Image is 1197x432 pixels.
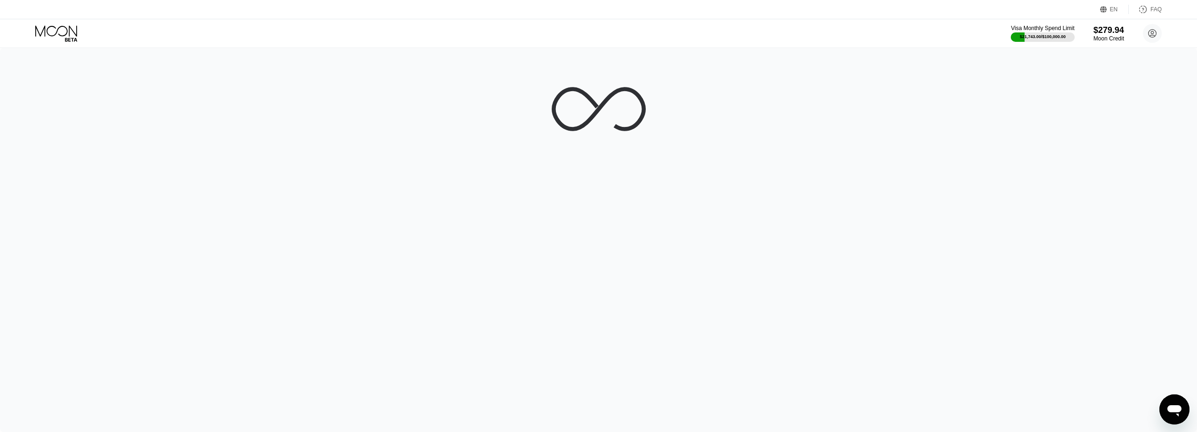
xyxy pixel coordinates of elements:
[1020,34,1066,39] div: $21,743.00 / $100,000.00
[1159,394,1189,424] iframe: Кнопка запуска окна обмена сообщениями
[1150,6,1162,13] div: FAQ
[1129,5,1162,14] div: FAQ
[1094,35,1124,42] div: Moon Credit
[1011,25,1074,42] div: Visa Monthly Spend Limit$21,743.00/$100,000.00
[1094,25,1124,42] div: $279.94Moon Credit
[1100,5,1129,14] div: EN
[1110,6,1118,13] div: EN
[1094,25,1124,35] div: $279.94
[1011,25,1074,31] div: Visa Monthly Spend Limit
